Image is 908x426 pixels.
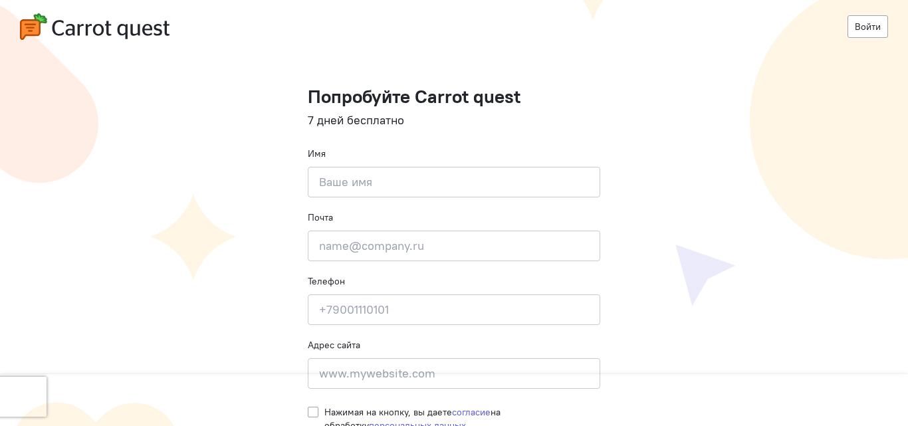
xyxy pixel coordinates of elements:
input: +79001110101 [308,294,600,325]
label: Почта [308,211,333,224]
h4: 7 дней бесплатно [308,114,600,127]
h1: Попробуйте Carrot quest [308,86,600,107]
label: Адрес сайта [308,338,360,352]
input: name@company.ru [308,231,600,261]
label: Имя [308,147,326,160]
img: carrot-quest-logo.svg [20,13,170,40]
a: Войти [848,15,888,38]
label: Телефон [308,274,345,288]
input: www.mywebsite.com [308,358,600,389]
input: Ваше имя [308,167,600,197]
